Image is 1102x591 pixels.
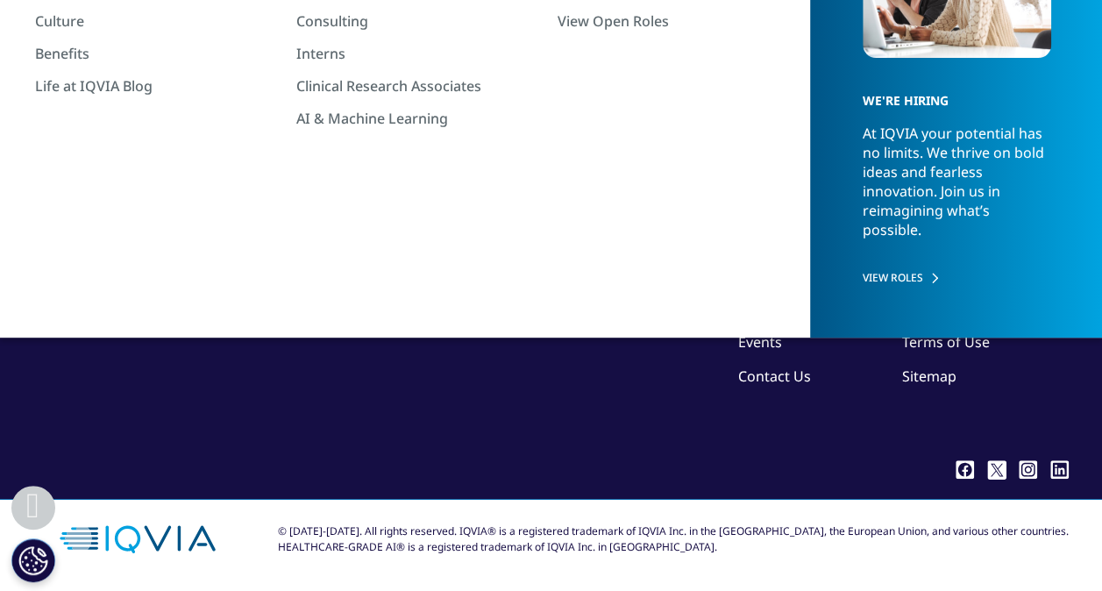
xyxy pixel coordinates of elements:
p: At IQVIA your potential has no limits. We thrive on bold ideas and fearless innovation. Join us i... [863,124,1051,255]
a: Life at IQVIA Blog [35,76,279,96]
a: Consulting [296,11,540,31]
a: Terms of Use [902,332,990,352]
a: AI & Machine Learning [296,109,540,128]
h5: WE'RE HIRING [863,62,1042,124]
a: Contact Us [738,367,811,386]
a: VIEW ROLES [863,270,1051,285]
button: Cookies Settings [11,538,55,582]
a: Interns [296,44,540,63]
a: Clinical Research Associates [296,76,540,96]
a: Sitemap [902,367,956,386]
div: © [DATE]-[DATE]. All rights reserved. IQVIA® is a registered trademark of IQVIA Inc. in the [GEOG... [278,523,1069,555]
a: Culture [35,11,279,31]
a: View Open Roles [558,11,801,31]
a: Benefits [35,44,279,63]
a: Events [738,332,782,352]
